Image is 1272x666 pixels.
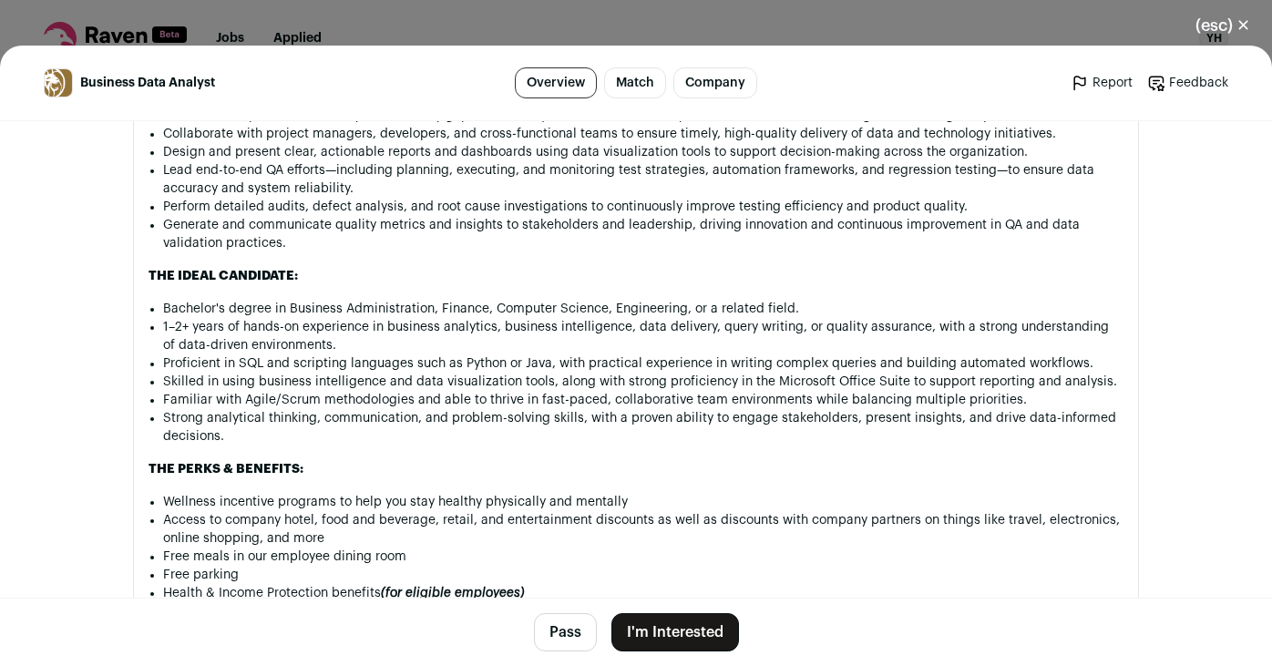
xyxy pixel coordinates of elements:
[80,74,215,92] span: Business Data Analyst
[163,198,1123,216] li: Perform detailed audits, defect analysis, and root cause investigations to continuously improve t...
[604,67,666,98] a: Match
[163,409,1123,446] li: Strong analytical thinking, communication, and problem-solving skills, with a proven ability to e...
[163,566,1123,584] li: Free parking
[534,613,597,651] button: Pass
[1071,74,1133,92] a: Report
[163,125,1123,143] li: Collaborate with project managers, developers, and cross-functional teams to ensure timely, high-...
[515,67,597,98] a: Overview
[163,216,1123,252] li: Generate and communicate quality metrics and insights to stakeholders and leadership, driving inn...
[673,67,757,98] a: Company
[163,584,1123,602] li: Health & Income Protection benefits
[381,587,525,599] em: (for eligible employees)
[163,161,1123,198] li: Lead end-to-end QA efforts—including planning, executing, and monitoring test strategies, automat...
[149,463,303,476] strong: THE PERKS & BENEFITS:
[163,318,1123,354] li: 1–2+ years of hands-on experience in business analytics, business intelligence, data delivery, qu...
[611,613,739,651] button: I'm Interested
[1147,74,1228,92] a: Feedback
[163,300,1123,318] li: Bachelor's degree in Business Administration, Finance, Computer Science, Engineering, or a relate...
[163,548,1123,566] li: Free meals in our employee dining room
[163,511,1123,548] li: Access to company hotel, food and beverage, retail, and entertainment discounts as well as discou...
[45,69,72,97] img: caf56115a7fa3bc853da9bdd286dcad04712446afe8a7ac17ac77354023049f7.png
[1174,5,1272,46] button: Close modal
[163,493,1123,511] li: Wellness incentive programs to help you stay healthy physically and mentally
[163,143,1123,161] li: Design and present clear, actionable reports and dashboards using data visualization tools to sup...
[163,373,1123,391] li: Skilled in using business intelligence and data visualization tools, along with strong proficienc...
[149,270,298,282] strong: THE IDEAL CANDIDATE:
[163,354,1123,373] li: Proficient in SQL and scripting languages such as Python or Java, with practical experience in wr...
[163,391,1123,409] li: Familiar with Agile/Scrum methodologies and able to thrive in fast-paced, collaborative team envi...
